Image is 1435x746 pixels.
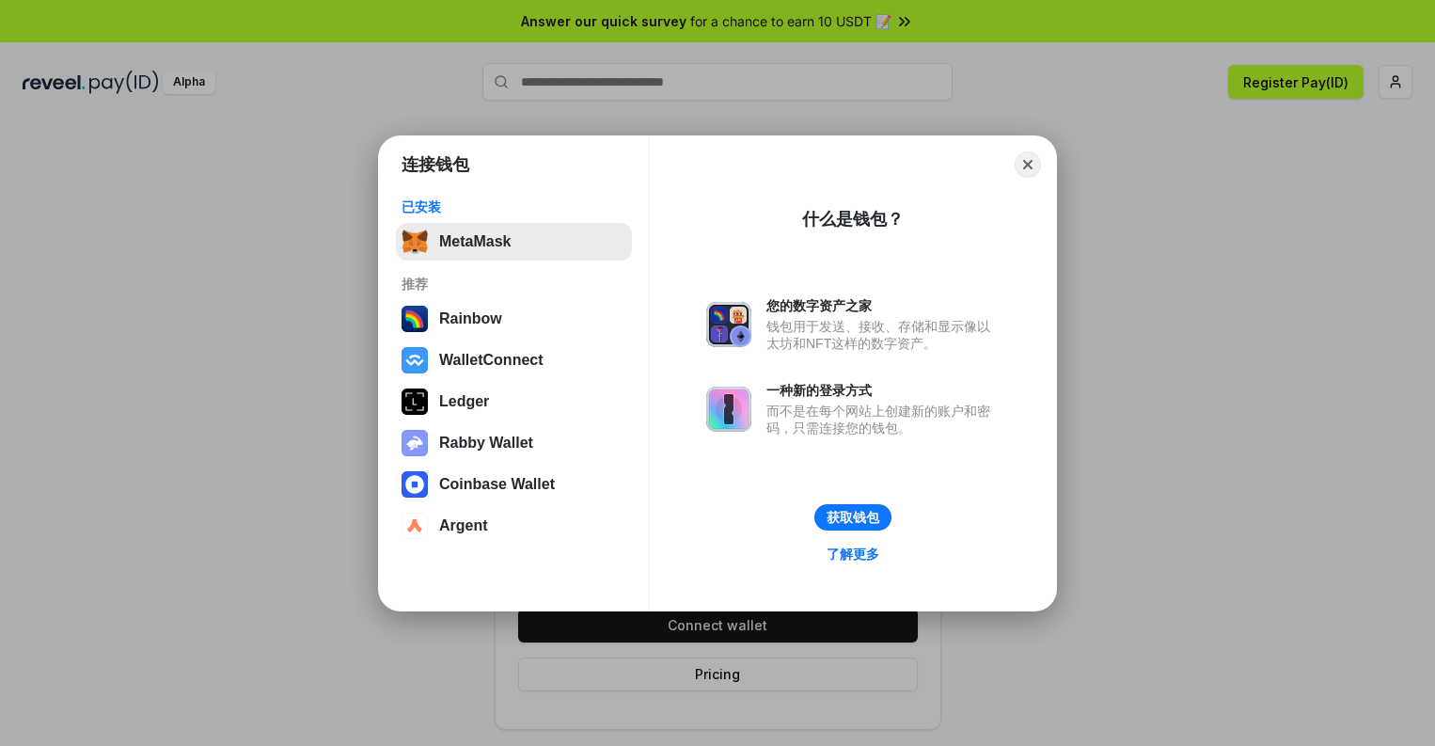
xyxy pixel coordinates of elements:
button: WalletConnect [396,341,632,379]
button: Rabby Wallet [396,424,632,462]
div: 钱包用于发送、接收、存储和显示像以太坊和NFT这样的数字资产。 [766,318,1000,352]
div: 获取钱包 [827,509,879,526]
img: svg+xml,%3Csvg%20width%3D%22120%22%20height%3D%22120%22%20viewBox%3D%220%200%20120%20120%22%20fil... [402,306,428,332]
button: Coinbase Wallet [396,466,632,503]
div: 什么是钱包？ [802,208,904,230]
img: svg+xml,%3Csvg%20width%3D%2228%22%20height%3D%2228%22%20viewBox%3D%220%200%2028%2028%22%20fill%3D... [402,471,428,498]
div: Rabby Wallet [439,435,533,452]
div: 您的数字资产之家 [766,297,1000,314]
img: svg+xml,%3Csvg%20xmlns%3D%22http%3A%2F%2Fwww.w3.org%2F2000%2Fsvg%22%20width%3D%2228%22%20height%3... [402,389,428,415]
a: 了解更多 [815,542,891,566]
img: svg+xml,%3Csvg%20width%3D%2228%22%20height%3D%2228%22%20viewBox%3D%220%200%2028%2028%22%20fill%3D... [402,513,428,539]
button: Close [1015,151,1041,178]
img: svg+xml,%3Csvg%20xmlns%3D%22http%3A%2F%2Fwww.w3.org%2F2000%2Fsvg%22%20fill%3D%22none%22%20viewBox... [402,430,428,456]
button: 获取钱包 [814,504,891,531]
button: Rainbow [396,300,632,338]
h1: 连接钱包 [402,153,469,176]
img: svg+xml,%3Csvg%20fill%3D%22none%22%20height%3D%2233%22%20viewBox%3D%220%200%2035%2033%22%20width%... [402,229,428,255]
img: svg+xml,%3Csvg%20xmlns%3D%22http%3A%2F%2Fwww.w3.org%2F2000%2Fsvg%22%20fill%3D%22none%22%20viewBox... [706,387,751,432]
div: Ledger [439,393,489,410]
div: 一种新的登录方式 [766,382,1000,399]
div: 推荐 [402,276,626,293]
button: Argent [396,507,632,545]
button: MetaMask [396,223,632,261]
div: 而不是在每个网站上创建新的账户和密码，只需连接您的钱包。 [766,403,1000,436]
button: Ledger [396,383,632,421]
div: Coinbase Wallet [439,476,555,493]
div: WalletConnect [439,352,544,369]
div: 了解更多 [827,546,879,563]
img: svg+xml,%3Csvg%20xmlns%3D%22http%3A%2F%2Fwww.w3.org%2F2000%2Fsvg%22%20fill%3D%22none%22%20viewBox... [706,302,751,347]
div: Argent [439,517,488,534]
div: 已安装 [402,198,626,215]
img: svg+xml,%3Csvg%20width%3D%2228%22%20height%3D%2228%22%20viewBox%3D%220%200%2028%2028%22%20fill%3D... [402,347,428,373]
div: MetaMask [439,233,511,250]
div: Rainbow [439,310,502,327]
